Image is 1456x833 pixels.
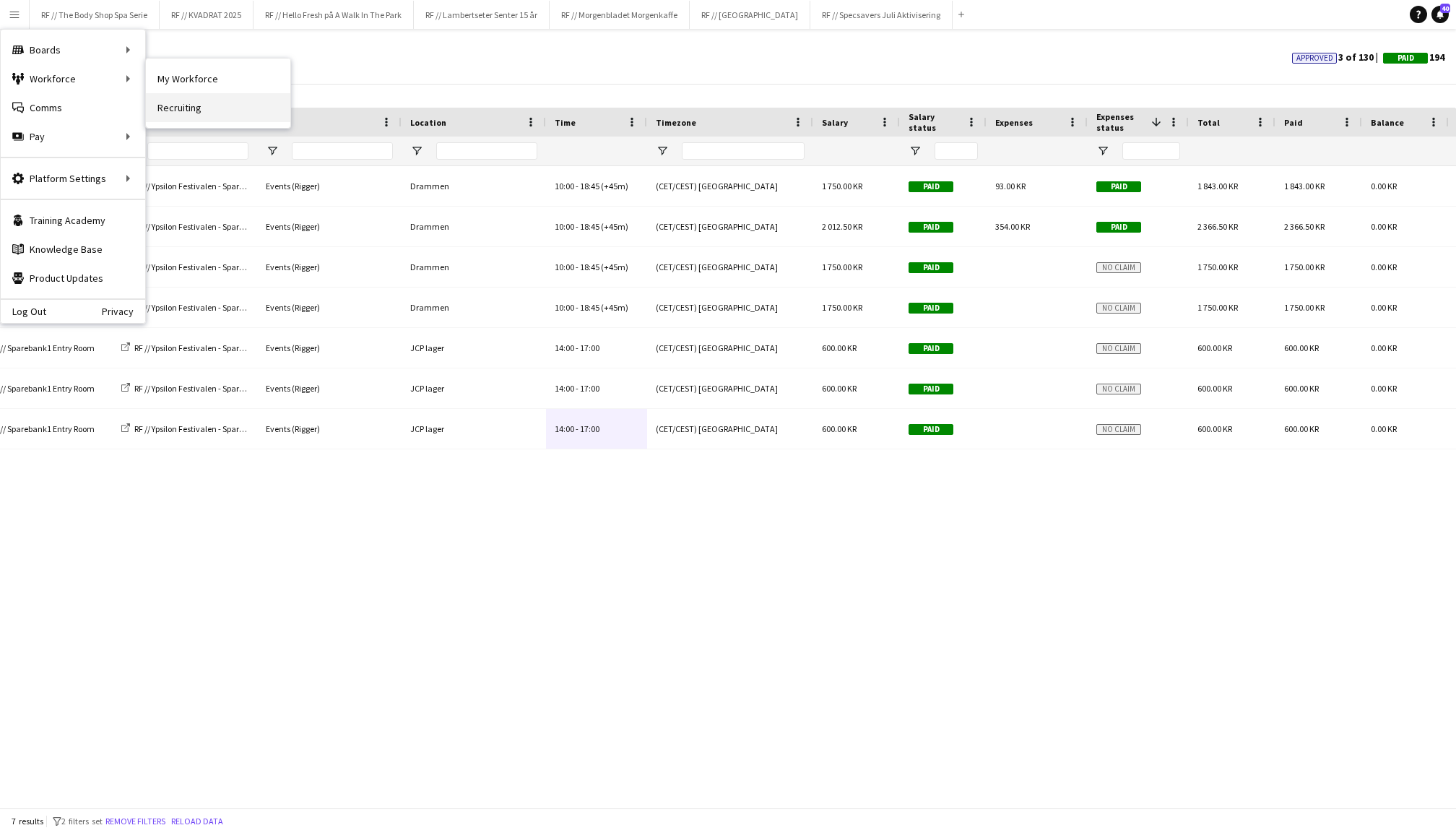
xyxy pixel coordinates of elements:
[656,117,696,128] span: Timezone
[1371,342,1397,353] span: 0.00 KR
[253,1,414,29] button: RF // Hello Fresh på A Walk In The Park
[1096,144,1109,157] button: Open Filter Menu
[909,111,961,133] span: Salary status
[580,262,599,272] span: 18:45
[810,1,953,29] button: RF // Specsavers Juli Aktivisering
[30,1,160,29] button: RF // The Body Shop Spa Serie
[257,288,402,327] div: Events (Rigger)
[555,423,574,434] span: 14:00
[168,813,226,829] button: Reload data
[1284,383,1319,394] span: 600.00 KR
[1096,111,1145,133] span: Expenses status
[1284,181,1325,191] span: 1 843.00 KR
[134,221,297,232] span: RF // Ypsilon Festivalen - Sparebank1 Nedrigg
[160,1,253,29] button: RF // KVADRAT 2025
[555,342,574,353] span: 14:00
[1383,51,1444,64] span: 194
[1284,423,1319,434] span: 600.00 KR
[601,181,628,191] span: (+45m)
[555,221,574,232] span: 10:00
[601,221,628,232] span: (+45m)
[436,142,537,160] input: Location Filter Input
[656,144,669,157] button: Open Filter Menu
[576,302,578,313] span: -
[647,207,813,246] div: (CET/CEST) [GEOGRAPHIC_DATA]
[1371,423,1397,434] span: 0.00 KR
[1197,262,1238,272] span: 1 750.00 KR
[134,383,325,394] span: RF // Ypsilon Festivalen - Sparebank1 Tilbakelevering
[134,302,297,313] span: RF // Ypsilon Festivalen - Sparebank1 Nedrigg
[576,383,578,394] span: -
[103,813,168,829] button: Remove filters
[134,181,297,191] span: RF // Ypsilon Festivalen - Sparebank1 Nedrigg
[1122,142,1180,160] input: Expenses status Filter Input
[576,423,578,434] span: -
[1096,343,1141,354] span: No claim
[1371,221,1397,232] span: 0.00 KR
[266,144,279,157] button: Open Filter Menu
[1440,4,1450,13] span: 40
[555,181,574,191] span: 10:00
[1,206,145,235] a: Training Academy
[410,144,423,157] button: Open Filter Menu
[1284,302,1325,313] span: 1 750.00 KR
[1197,423,1232,434] span: 600.00 KR
[909,424,953,435] span: Paid
[580,302,599,313] span: 18:45
[61,816,103,826] span: 2 filters set
[121,342,325,353] a: RF // Ypsilon Festivalen - Sparebank1 Tilbakelevering
[909,262,953,273] span: Paid
[822,423,857,434] span: 600.00 KR
[1284,221,1325,232] span: 2 366.50 KR
[1,235,145,264] a: Knowledge Base
[1197,181,1238,191] span: 1 843.00 KR
[822,221,862,232] span: 2 012.50 KR
[1197,342,1232,353] span: 600.00 KR
[402,247,546,287] div: Drammen
[146,93,290,122] a: Recruiting
[402,328,546,368] div: JCP lager
[822,117,848,128] span: Salary
[580,342,599,353] span: 17:00
[1371,302,1397,313] span: 0.00 KR
[576,262,578,272] span: -
[555,383,574,394] span: 14:00
[1197,383,1232,394] span: 600.00 KR
[121,423,325,434] a: RF // Ypsilon Festivalen - Sparebank1 Tilbakelevering
[909,303,953,314] span: Paid
[1096,384,1141,394] span: No claim
[134,342,325,353] span: RF // Ypsilon Festivalen - Sparebank1 Tilbakelevering
[1197,221,1238,232] span: 2 366.50 KR
[1284,342,1319,353] span: 600.00 KR
[580,423,599,434] span: 17:00
[121,302,297,313] a: RF // Ypsilon Festivalen - Sparebank1 Nedrigg
[576,221,578,232] span: -
[909,343,953,354] span: Paid
[257,409,402,449] div: Events (Rigger)
[682,142,805,160] input: Timezone Filter Input
[402,207,546,246] div: Drammen
[1371,262,1397,272] span: 0.00 KR
[1096,424,1141,435] span: No claim
[601,262,628,272] span: (+45m)
[1284,117,1303,128] span: Paid
[402,166,546,206] div: Drammen
[909,181,953,192] span: Paid
[647,409,813,449] div: (CET/CEST) [GEOGRAPHIC_DATA]
[555,117,576,128] span: Time
[1197,302,1238,313] span: 1 750.00 KR
[1096,262,1141,273] span: No claim
[1096,181,1141,192] span: Paid
[909,144,922,157] button: Open Filter Menu
[402,288,546,327] div: Drammen
[601,302,628,313] span: (+45m)
[292,142,393,160] input: Role Filter Input
[402,409,546,449] div: JCP lager
[580,181,599,191] span: 18:45
[647,368,813,408] div: (CET/CEST) [GEOGRAPHIC_DATA]
[1284,262,1325,272] span: 1 750.00 KR
[1431,6,1449,23] a: 40
[555,262,574,272] span: 10:00
[102,306,145,317] a: Privacy
[1371,181,1397,191] span: 0.00 KR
